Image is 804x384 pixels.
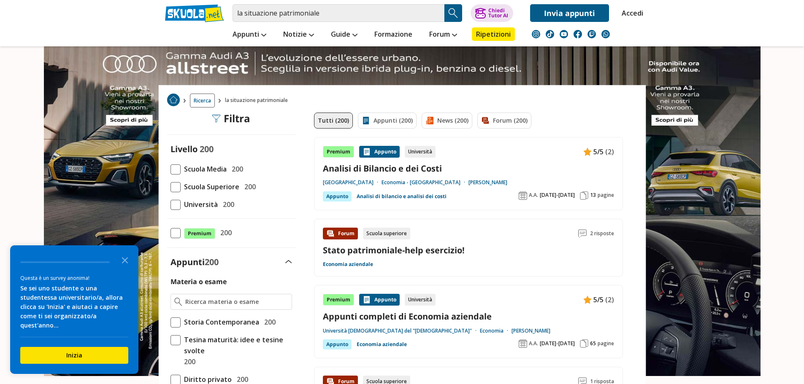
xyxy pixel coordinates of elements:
button: Inizia [20,347,128,364]
img: Anno accademico [519,191,527,200]
button: ChiediTutor AI [471,4,513,22]
div: Forum [323,228,358,239]
div: Premium [323,146,354,158]
img: Appunti contenuto [363,148,371,156]
img: Appunti filtro contenuto [362,116,370,125]
a: Ricerca [190,94,215,107]
span: 200 [200,143,214,155]
img: Anno accademico [519,339,527,348]
a: Home [167,94,180,107]
div: Questa è un survey anonima! [20,274,128,282]
img: tiktok [546,30,554,38]
input: Cerca appunti, riassunti o versioni [233,4,444,22]
div: Università [405,146,436,158]
div: Chiedi Tutor AI [488,8,508,18]
span: Scuola Media [181,164,227,175]
img: Appunti contenuto [583,148,592,156]
span: 200 [205,256,219,268]
a: Notizie [281,27,316,43]
img: Pagine [580,339,588,348]
label: Appunti [171,256,219,268]
span: Scuola Superiore [181,181,239,192]
img: Cerca appunti, riassunti o versioni [447,7,460,19]
span: Storia Contemporanea [181,317,259,328]
img: Ricerca materia o esame [174,298,182,306]
a: Ripetizioni [472,27,515,41]
button: Search Button [444,4,462,22]
span: 200 [261,317,276,328]
img: facebook [574,30,582,38]
input: Ricerca materia o esame [185,298,288,306]
a: [PERSON_NAME] [468,179,507,186]
span: 5/5 [593,294,604,305]
div: Premium [323,294,354,306]
img: Appunti contenuto [583,295,592,304]
a: Guide [329,27,360,43]
img: Appunti contenuto [363,295,371,304]
a: Economia [480,328,512,334]
button: Close the survey [116,251,133,268]
span: (2) [605,146,614,157]
a: [GEOGRAPHIC_DATA] [323,179,382,186]
a: Analisi di Bilancio e dei Costi [323,163,614,174]
a: Invia appunti [530,4,609,22]
a: Appunti [230,27,268,43]
a: News (200) [422,113,472,129]
a: Accedi [622,4,639,22]
span: 200 [219,199,234,210]
div: Se sei uno studente o una studentessa universitario/a, allora clicca su 'Inizia' e aiutaci a capi... [20,284,128,330]
span: [DATE]-[DATE] [540,340,575,347]
div: Appunto [323,339,352,349]
span: 200 [181,356,195,367]
a: Forum [427,27,459,43]
span: pagine [598,192,614,199]
div: Filtra [212,113,250,124]
img: Forum filtro contenuto [481,116,490,125]
span: pagine [598,340,614,347]
span: A.A. [529,192,538,199]
span: [DATE]-[DATE] [540,192,575,199]
img: Filtra filtri mobile [212,114,220,123]
img: instagram [532,30,540,38]
div: Appunto [323,191,352,201]
span: 5/5 [593,146,604,157]
img: Apri e chiudi sezione [285,260,292,263]
label: Livello [171,143,198,155]
span: (2) [605,294,614,305]
img: twitch [587,30,596,38]
span: A.A. [529,340,538,347]
a: Università [DEMOGRAPHIC_DATA] del "[DEMOGRAPHIC_DATA]" [323,328,480,334]
div: Survey [10,245,138,374]
img: News filtro contenuto [425,116,434,125]
div: Appunto [359,294,400,306]
a: Forum (200) [477,113,531,129]
img: Commenti lettura [578,229,587,238]
img: WhatsApp [601,30,610,38]
a: Stato patrimoniale-help esercizio! [323,244,465,256]
img: Pagine [580,191,588,200]
div: Appunto [359,146,400,158]
a: [PERSON_NAME] [512,328,550,334]
span: 200 [241,181,256,192]
img: Home [167,94,180,106]
a: Economia - [GEOGRAPHIC_DATA] [382,179,468,186]
a: Economia aziendale [357,339,407,349]
span: Università [181,199,218,210]
span: Premium [184,228,215,239]
label: Materia o esame [171,277,227,286]
span: Tesina maturità: idee e tesine svolte [181,334,292,356]
a: Tutti (200) [314,113,353,129]
span: 2 risposte [590,228,614,239]
img: Forum contenuto [326,229,335,238]
div: Scuola superiore [363,228,410,239]
a: Appunti (200) [358,113,417,129]
img: youtube [560,30,568,38]
span: la situazione patrimoniale [225,94,291,107]
span: 200 [228,164,243,175]
span: 200 [217,227,232,238]
a: Economia aziendale [323,261,373,268]
span: 65 [590,340,596,347]
div: Università [405,294,436,306]
span: 13 [590,192,596,199]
